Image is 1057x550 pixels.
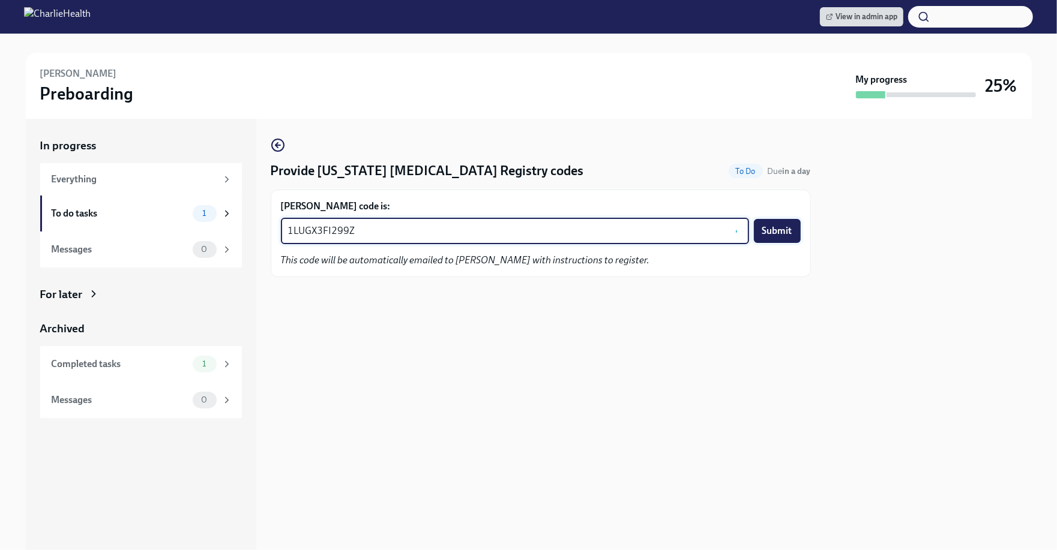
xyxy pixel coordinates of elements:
[24,7,91,26] img: CharlieHealth
[194,245,214,254] span: 0
[768,166,811,176] span: Due
[856,73,908,86] strong: My progress
[52,243,188,256] div: Messages
[52,173,217,186] div: Everything
[195,359,213,368] span: 1
[40,321,242,336] a: Archived
[40,83,134,104] h3: Preboarding
[820,7,903,26] a: View in admin app
[768,166,811,177] span: September 5th, 2025 09:00
[40,382,242,418] a: Messages0
[52,357,188,371] div: Completed tasks
[195,209,213,218] span: 1
[40,196,242,232] a: To do tasks1
[288,224,742,238] textarea: 1LUGX3FI299Z
[40,287,242,302] a: For later
[271,162,584,180] h4: Provide [US_STATE] [MEDICAL_DATA] Registry codes
[783,166,811,176] strong: in a day
[826,11,897,23] span: View in admin app
[281,254,650,266] em: This code will be automatically emailed to [PERSON_NAME] with instructions to register.
[40,67,117,80] h6: [PERSON_NAME]
[40,163,242,196] a: Everything
[40,138,242,154] a: In progress
[52,393,188,407] div: Messages
[281,200,801,213] label: [PERSON_NAME] code is:
[40,287,83,302] div: For later
[194,395,214,404] span: 0
[729,167,763,176] span: To Do
[40,346,242,382] a: Completed tasks1
[52,207,188,220] div: To do tasks
[762,225,792,237] span: Submit
[754,219,801,243] button: Submit
[986,75,1017,97] h3: 25%
[40,232,242,268] a: Messages0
